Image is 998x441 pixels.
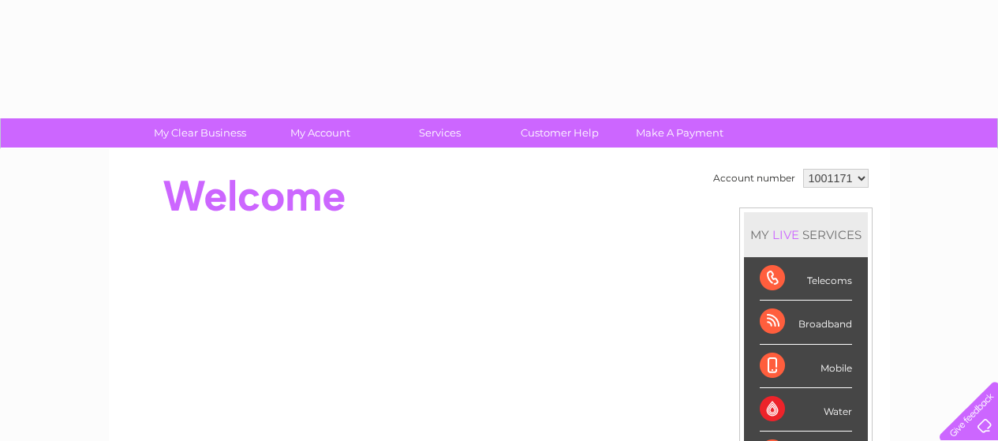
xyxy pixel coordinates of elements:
a: Make A Payment [615,118,745,148]
a: My Clear Business [135,118,265,148]
a: Services [375,118,505,148]
div: Mobile [760,345,852,388]
a: My Account [255,118,385,148]
a: Customer Help [495,118,625,148]
div: Water [760,388,852,432]
td: Account number [709,165,799,192]
div: MY SERVICES [744,212,868,257]
div: Broadband [760,301,852,344]
div: LIVE [769,227,802,242]
div: Telecoms [760,257,852,301]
